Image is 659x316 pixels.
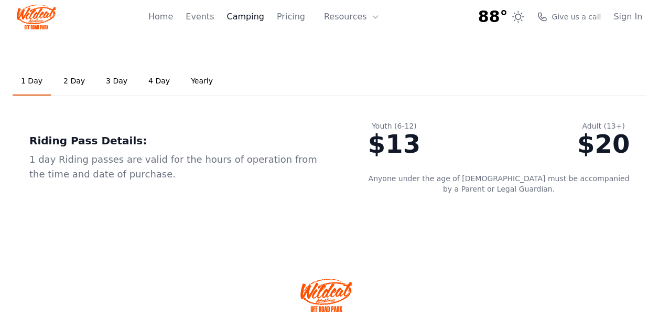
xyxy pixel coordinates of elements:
a: Yearly [182,67,221,96]
div: Youth (6-12) [368,121,420,131]
a: 1 Day [13,67,51,96]
a: Give us a call [537,12,601,22]
p: Anyone under the age of [DEMOGRAPHIC_DATA] must be accompanied by a Parent or Legal Guardian. [368,173,630,194]
a: Camping [226,10,264,23]
div: $13 [368,131,420,156]
img: Wildcat Logo [17,4,56,29]
a: Pricing [277,10,305,23]
a: Sign In [613,10,642,23]
button: Resources [318,6,386,27]
a: 4 Day [140,67,178,96]
div: Riding Pass Details: [29,133,334,148]
a: 3 Day [98,67,136,96]
span: Give us a call [552,12,601,22]
div: Adult (13+) [577,121,630,131]
img: Wildcat Offroad park [300,278,353,312]
a: Events [186,10,214,23]
div: 1 day Riding passes are valid for the hours of operation from the time and date of purchase. [29,152,334,182]
a: 2 Day [55,67,93,96]
div: $20 [577,131,630,156]
a: Home [148,10,173,23]
span: 88° [478,7,508,26]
